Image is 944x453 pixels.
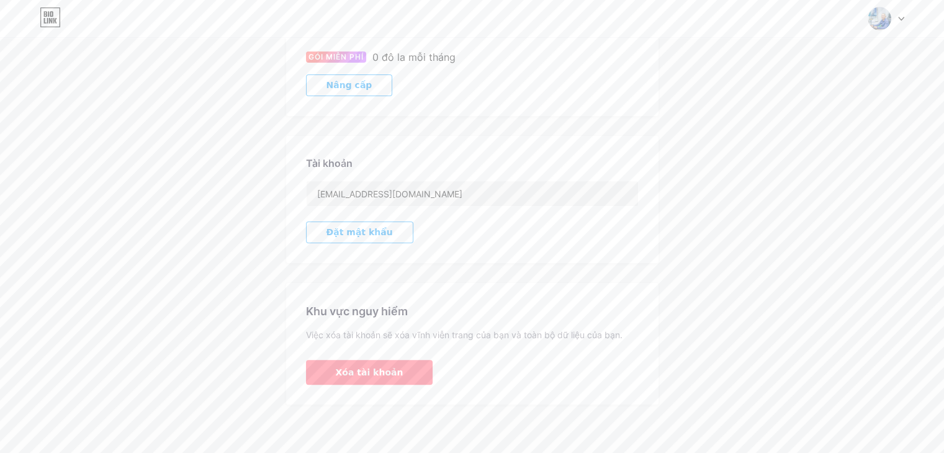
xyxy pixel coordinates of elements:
[307,181,638,206] input: E-mail
[306,157,353,169] font: Tài khoản
[326,80,372,90] font: Nâng cấp
[326,227,393,237] font: Đặt mật khẩu
[306,305,408,318] font: Khu vực nguy hiểm
[306,222,413,243] button: Đặt mật khẩu
[336,367,403,377] font: Xóa tài khoản
[306,330,623,340] font: Việc xóa tài khoản sẽ xóa vĩnh viễn trang của bạn và toàn bộ dữ liệu của bạn.
[306,74,393,96] button: Nâng cấp
[372,51,456,63] font: 0 đô la mỗi tháng
[306,360,433,385] button: Xóa tài khoản
[868,7,891,30] img: Hà Nội AhaGara
[308,52,364,61] font: GÓI MIỄN PHÍ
